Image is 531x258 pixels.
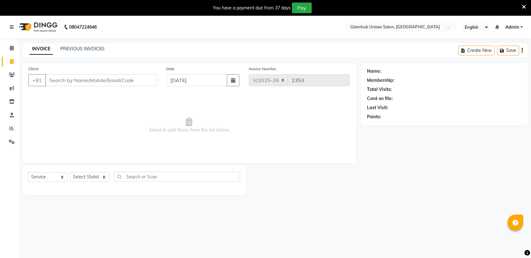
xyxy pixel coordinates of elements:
[213,5,291,11] div: You have a payment due from 37 days
[505,233,525,252] iframe: chat widget
[505,24,519,31] span: Admin
[458,46,495,55] button: Create New
[367,68,381,75] div: Name:
[28,66,38,72] label: Client
[367,104,388,111] div: Last Visit:
[28,74,46,86] button: +91
[114,172,240,182] input: Search or Scan
[249,66,276,72] label: Invoice Number
[16,18,59,36] img: logo
[45,74,157,86] input: Search by Name/Mobile/Email/Code
[30,43,53,55] a: INVOICE
[292,3,312,13] button: Pay
[367,77,394,84] div: Membership:
[166,66,175,72] label: Date
[367,86,392,93] div: Total Visits:
[60,46,105,52] a: PREVIOUS INVOICES
[497,46,519,55] button: Save
[28,94,350,157] span: Select & add items from the list below
[367,114,381,120] div: Points:
[69,18,97,36] b: 08047224946
[367,95,393,102] div: Card on file:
